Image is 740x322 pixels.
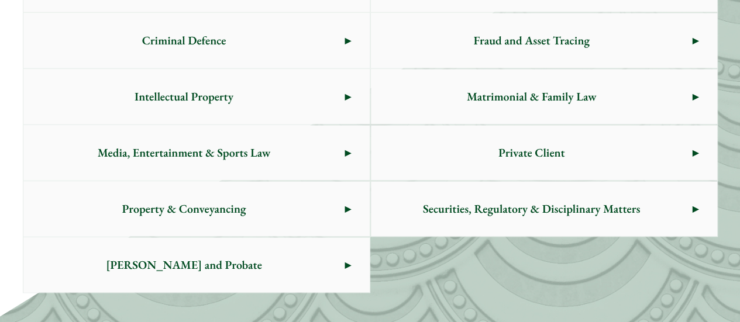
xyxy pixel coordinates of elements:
[371,69,717,124] a: Matrimonial & Family Law
[23,237,345,292] span: [PERSON_NAME] and Probate
[23,181,370,236] a: Property & Conveyancing
[23,13,345,68] span: Criminal Defence
[23,181,345,236] span: Property & Conveyancing
[371,125,693,180] span: Private Client
[23,69,345,124] span: Intellectual Property
[23,125,345,180] span: Media, Entertainment & Sports Law
[371,181,717,236] a: Securities, Regulatory & Disciplinary Matters
[371,13,717,68] a: Fraud and Asset Tracing
[371,125,717,180] a: Private Client
[371,181,693,236] span: Securities, Regulatory & Disciplinary Matters
[371,69,693,124] span: Matrimonial & Family Law
[23,13,370,68] a: Criminal Defence
[23,69,370,124] a: Intellectual Property
[23,125,370,180] a: Media, Entertainment & Sports Law
[23,237,370,292] a: [PERSON_NAME] and Probate
[371,13,693,68] span: Fraud and Asset Tracing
